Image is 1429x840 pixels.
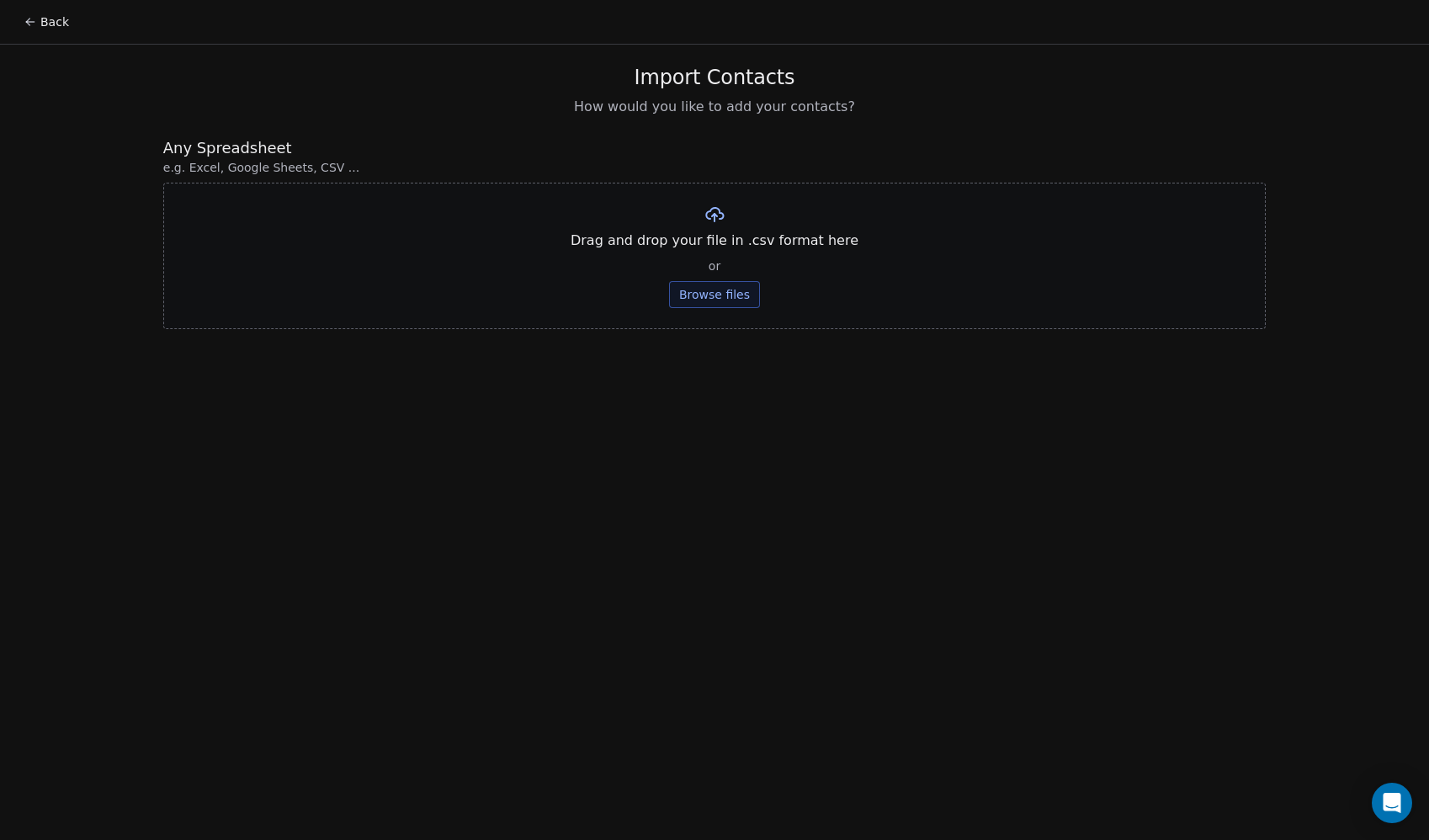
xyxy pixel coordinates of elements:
[163,137,1266,159] span: Any Spreadsheet
[1372,783,1412,823] div: Open Intercom Messenger
[574,97,855,117] span: How would you like to add your contacts?
[669,281,760,308] button: Browse files
[13,7,79,37] button: Back
[635,65,795,90] span: Import Contacts
[571,231,858,251] span: Drag and drop your file in .csv format here
[163,159,1266,176] span: e.g. Excel, Google Sheets, CSV ...
[709,258,720,274] span: or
